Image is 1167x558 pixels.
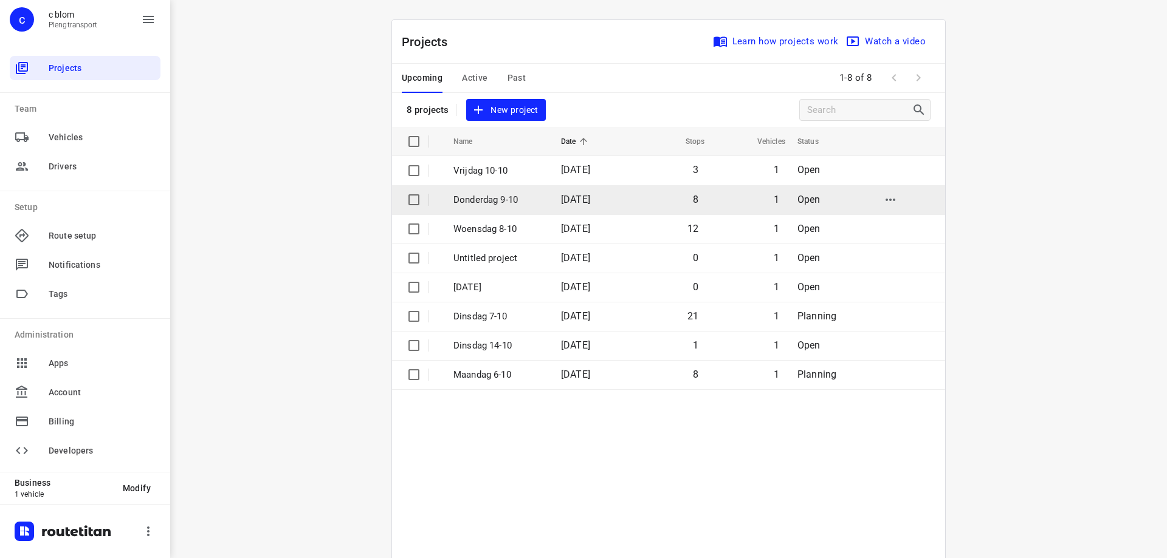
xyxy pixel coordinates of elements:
span: 1 [774,194,779,205]
p: Dinsdag 14-10 [453,339,543,353]
div: Projects [10,56,160,80]
p: Dinsdag 7-10 [453,310,543,324]
button: Modify [113,477,160,499]
div: Billing [10,409,160,434]
p: Untitled project [453,251,543,265]
p: Vrijdag 10-10 [453,164,543,178]
p: Administration [15,328,160,341]
span: [DATE] [561,339,590,351]
span: Planning [797,369,836,380]
p: Projects [402,33,458,51]
span: 1 [774,223,779,234]
p: 8 projects [407,104,449,115]
span: 1 [774,281,779,293]
div: Vehicles [10,125,160,149]
span: 1 [774,369,779,380]
p: [DATE] [453,281,543,294]
p: Setup [15,201,160,214]
span: 0 [693,252,698,264]
span: 21 [687,310,698,322]
span: Open [797,223,821,234]
span: Status [797,134,835,149]
span: Vehicles [742,134,785,149]
span: Vehicles [49,131,156,144]
span: [DATE] [561,310,590,322]
span: 8 [693,369,698,380]
div: Notifications [10,253,160,277]
span: Drivers [49,160,156,173]
button: New project [466,99,545,121]
p: Donderdag 9-10 [453,193,543,207]
span: [DATE] [561,194,590,205]
span: Projects [49,62,156,75]
input: Search projects [807,101,912,120]
span: [DATE] [561,281,590,293]
div: Account [10,380,160,404]
span: Open [797,252,821,264]
span: 1 [693,339,698,351]
span: Planning [797,310,836,322]
span: Next Page [906,66,931,90]
div: Apps [10,351,160,375]
span: 1 [774,164,779,175]
span: [DATE] [561,223,590,234]
span: 0 [693,281,698,293]
div: c [10,7,34,32]
p: Maandag 6-10 [453,368,543,382]
div: Tags [10,282,160,306]
span: Name [453,134,489,149]
span: Date [561,134,592,149]
div: Drivers [10,154,160,179]
span: Open [797,194,821,205]
span: Active [462,70,487,86]
p: Woensdag 8-10 [453,222,543,236]
div: Route setup [10,223,160,248]
div: Developers [10,438,160,463]
span: Previous Page [882,66,906,90]
span: [DATE] [561,252,590,264]
span: 1 [774,310,779,322]
span: New project [473,103,538,118]
span: 3 [693,164,698,175]
span: 1-8 of 8 [835,65,877,91]
span: Stops [670,134,705,149]
span: Apps [49,357,156,370]
span: Open [797,281,821,293]
span: 8 [693,194,698,205]
span: Open [797,339,821,351]
span: Notifications [49,259,156,271]
div: Search [912,103,930,117]
p: Business [15,478,113,488]
span: 1 [774,252,779,264]
span: Tags [49,288,156,301]
span: Modify [123,483,151,493]
span: 12 [687,223,698,234]
span: Billing [49,415,156,428]
span: Developers [49,444,156,457]
span: [DATE] [561,164,590,175]
span: Past [508,70,526,86]
span: Route setup [49,230,156,242]
p: Plengtransport [49,21,98,29]
span: Account [49,386,156,399]
p: c blom [49,10,98,19]
p: 1 vehicle [15,490,113,498]
span: Open [797,164,821,175]
p: Team [15,103,160,115]
span: 1 [774,339,779,351]
span: [DATE] [561,369,590,380]
span: Upcoming [402,70,442,86]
